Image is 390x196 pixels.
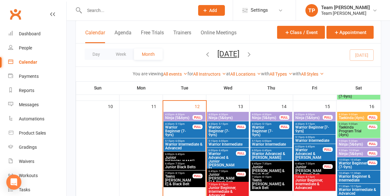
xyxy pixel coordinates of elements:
[19,60,37,65] div: Calendar
[218,123,228,125] span: - 5:15pm
[165,172,193,175] span: 7:30pm
[192,115,203,120] div: FULL
[8,55,66,69] a: Calendar
[338,161,368,169] span: Warrior Beginner (7-9yrs)
[218,149,228,152] span: - 6:45pm
[338,142,368,146] span: Ninja (5&6yrs)
[338,188,379,195] span: Warrior Intermediate & Advanced
[165,113,193,116] span: 4:00pm
[252,176,291,178] span: 7:30pm
[208,173,236,184] span: Junior [PERSON_NAME] & Black Belt
[19,173,38,178] div: Workouts
[321,10,370,16] div: Team [PERSON_NAME]
[192,174,203,178] div: FULL
[348,123,358,125] span: - 9:00am
[323,164,333,169] div: FULL
[19,145,37,150] div: Gradings
[295,178,334,190] span: Junior Beginner, Intermediate & Advanced
[208,183,248,186] span: 7:30pm
[338,116,368,120] span: Taekinda (4yrs)
[338,185,379,188] span: 11:30am
[252,149,291,152] span: 6:00pm
[252,178,291,190] span: Teens [PERSON_NAME] & Black Belt
[173,30,191,43] button: Trainers
[108,49,134,60] button: Week
[348,140,358,142] span: - 9:30am
[261,162,271,165] span: - 7:30pm
[338,125,368,137] span: Taekinda Program Trial (4yrs)
[8,84,66,98] a: Reports
[208,149,236,152] span: 6:00pm
[252,140,291,142] span: 5:15pm
[295,116,323,120] span: Ninja (5&6yrs)
[108,101,119,111] div: 10
[252,116,280,120] span: Ninja (5&6yrs)
[252,152,291,159] span: Warrior Advanced & [PERSON_NAME]
[165,123,193,125] span: 4:30pm
[337,81,381,95] th: Sat
[369,101,381,111] div: 16
[218,140,228,142] span: - 6:00pm
[295,176,334,178] span: 7:30pm
[252,113,280,116] span: 4:00pm
[19,88,34,93] div: Reports
[8,112,66,126] a: Automations
[367,151,377,156] div: FULL
[367,141,377,146] div: FULL
[19,187,30,192] div: Tasks
[261,113,271,116] span: - 4:30pm
[8,69,66,84] a: Payments
[209,8,217,13] span: Add
[367,124,377,129] div: FULL
[236,124,246,129] div: FULL
[165,153,204,156] span: 6:00pm
[338,140,368,142] span: 9:00am
[208,125,236,137] span: Warrior Beginner (7-9yrs)
[270,72,292,77] a: All Types
[114,30,131,43] button: Agenda
[195,101,206,111] div: 12
[208,116,248,120] span: Ninja (5&6yrs)
[230,72,261,77] a: All Locations
[261,71,270,76] strong: with
[325,101,336,111] div: 15
[208,123,236,125] span: 4:30pm
[281,101,293,111] div: 14
[304,123,315,125] span: - 5:15pm
[8,41,66,55] a: People
[226,71,230,76] strong: at
[261,176,271,178] span: - 8:15pm
[295,162,323,165] span: 6:45pm
[295,136,334,139] span: 5:15pm
[279,115,289,120] div: FULL
[141,30,164,43] button: Free Trials
[321,5,370,10] div: Team [PERSON_NAME]
[293,81,337,95] th: Fri
[8,27,66,41] a: Dashboard
[208,140,248,142] span: 5:15pm
[6,175,21,190] div: Open Intercom Messenger
[163,72,187,77] a: All events
[349,172,361,175] span: - 11:30am
[187,71,193,76] strong: for
[201,30,237,43] button: Online Meetings
[174,140,185,142] span: - 6:00pm
[304,136,315,139] span: - 6:00pm
[218,113,228,116] span: - 4:30pm
[367,115,377,120] div: FULL
[236,172,246,176] div: FULL
[367,160,377,165] div: FULL
[338,123,368,125] span: 8:30am
[165,156,204,163] span: Junior [PERSON_NAME]
[218,183,228,186] span: - 8:15pm
[19,130,46,135] div: Product Sales
[76,81,120,95] th: Sun
[252,125,280,137] span: Warrior Beginner (7-9yrs)
[304,162,315,165] span: - 7:30pm
[198,5,225,16] button: Add
[208,152,236,171] span: Warrior Advanced & Junior [PERSON_NAME]
[8,140,66,154] a: Gradings
[174,153,185,156] span: - 6:45pm
[208,142,248,146] span: Warrior Intermediate
[338,175,379,182] span: Warrior Beginner & Intermediate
